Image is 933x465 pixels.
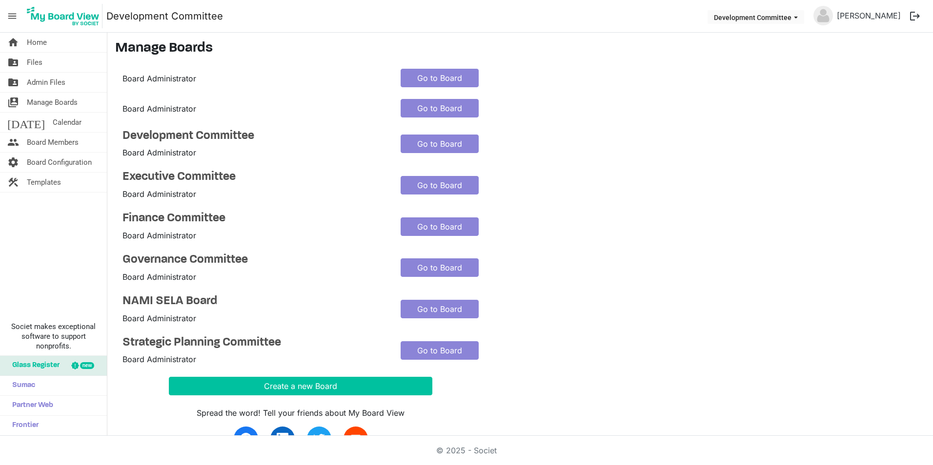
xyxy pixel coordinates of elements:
a: [PERSON_NAME] [833,6,905,25]
span: Board Administrator [122,189,196,199]
span: Board Administrator [122,148,196,157]
span: Board Administrator [122,272,196,282]
a: NAMI SELA Board [122,294,386,309]
a: Governance Committee [122,253,386,267]
span: Home [27,33,47,52]
a: © 2025 - Societ [436,446,497,455]
a: Executive Committee [122,170,386,184]
span: Board Administrator [122,231,196,240]
a: Go to Board [401,135,479,153]
img: twitter.svg [313,433,325,445]
button: Create a new Board [169,377,432,395]
span: Board Administrator [122,354,196,364]
a: Go to Board [401,300,479,318]
a: My Board View Logo [24,4,106,28]
span: Manage Boards [27,93,78,112]
span: Board Configuration [27,153,92,172]
span: email [350,433,362,445]
span: switch_account [7,93,19,112]
a: Strategic Planning Committee [122,336,386,350]
a: Go to Board [401,99,479,117]
span: Board Administrator [122,313,196,323]
div: new [80,362,94,369]
a: Go to Board [401,217,479,236]
a: Go to Board [401,176,479,194]
a: Development Committee [106,6,223,26]
span: folder_shared [7,53,19,72]
span: Frontier [7,416,39,435]
div: Spread the word! Tell your friends about My Board View [169,407,432,419]
span: Sumac [7,376,35,395]
span: construction [7,173,19,192]
span: settings [7,153,19,172]
span: Templates [27,173,61,192]
h3: Manage Boards [115,40,925,57]
span: folder_shared [7,73,19,92]
a: Finance Committee [122,212,386,226]
span: people [7,133,19,152]
span: Societ makes exceptional software to support nonprofits. [4,322,102,351]
button: Development Committee dropdownbutton [708,10,804,24]
span: Board Administrator [122,74,196,83]
img: facebook.svg [240,433,252,445]
a: Go to Board [401,69,479,87]
span: Files [27,53,42,72]
button: logout [905,6,925,26]
a: Development Committee [122,129,386,143]
img: linkedin.svg [277,433,288,445]
span: Admin Files [27,73,65,92]
a: email [344,426,368,451]
span: Calendar [53,113,81,132]
span: Glass Register [7,356,60,375]
img: My Board View Logo [24,4,102,28]
span: Board Members [27,133,79,152]
a: Go to Board [401,258,479,277]
span: Partner Web [7,396,53,415]
span: Board Administrator [122,104,196,114]
span: [DATE] [7,113,45,132]
span: menu [3,7,21,25]
span: home [7,33,19,52]
a: Go to Board [401,341,479,360]
img: no-profile-picture.svg [813,6,833,25]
